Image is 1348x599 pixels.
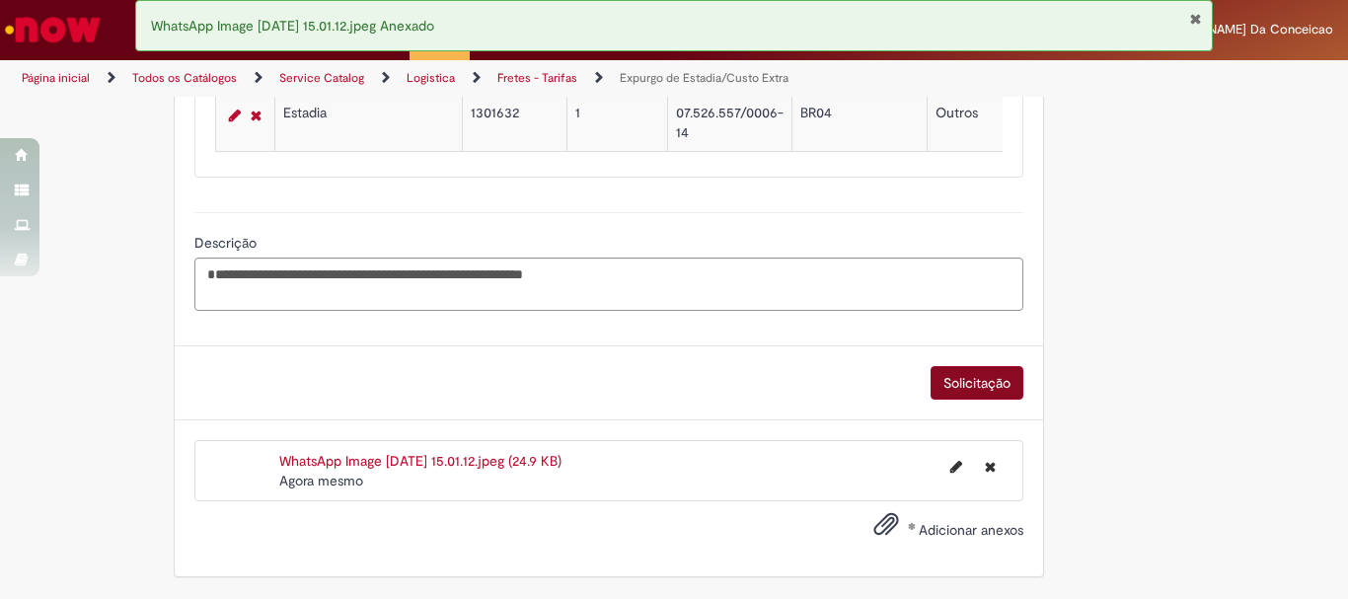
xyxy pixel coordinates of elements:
td: BR04 [791,95,927,151]
a: Logistica [407,70,455,86]
time: 27/09/2025 15:26:15 [279,472,363,489]
span: [PERSON_NAME] Da Conceicao [1147,21,1333,37]
a: Todos os Catálogos [132,70,237,86]
img: ServiceNow [2,10,104,49]
button: Fechar Notificação [1189,11,1202,27]
a: Service Catalog [279,70,364,86]
a: Página inicial [22,70,90,86]
button: Excluir WhatsApp Image 2025-09-27 at 15.01.12.jpeg [973,451,1008,483]
td: Outros [927,95,1061,151]
button: Solicitação [931,366,1023,400]
button: Editar nome de arquivo WhatsApp Image 2025-09-27 at 15.01.12.jpeg [938,451,974,483]
span: Adicionar anexos [919,521,1023,539]
textarea: Descrição [194,258,1023,311]
ul: Trilhas de página [15,60,884,97]
span: Descrição [194,234,261,252]
span: Agora mesmo [279,472,363,489]
a: Remover linha 1 [246,104,266,127]
span: WhatsApp Image [DATE] 15.01.12.jpeg Anexado [151,17,434,35]
a: Expurgo de Estadia/Custo Extra [620,70,788,86]
td: Estadia [274,95,462,151]
a: WhatsApp Image [DATE] 15.01.12.jpeg (24.9 KB) [279,452,562,470]
td: 07.526.557/0006-14 [667,95,791,151]
td: 1 [566,95,667,151]
td: 1301632 [462,95,566,151]
button: Adicionar anexos [868,506,904,552]
a: Editar Linha 1 [224,104,246,127]
a: Fretes - Tarifas [497,70,577,86]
